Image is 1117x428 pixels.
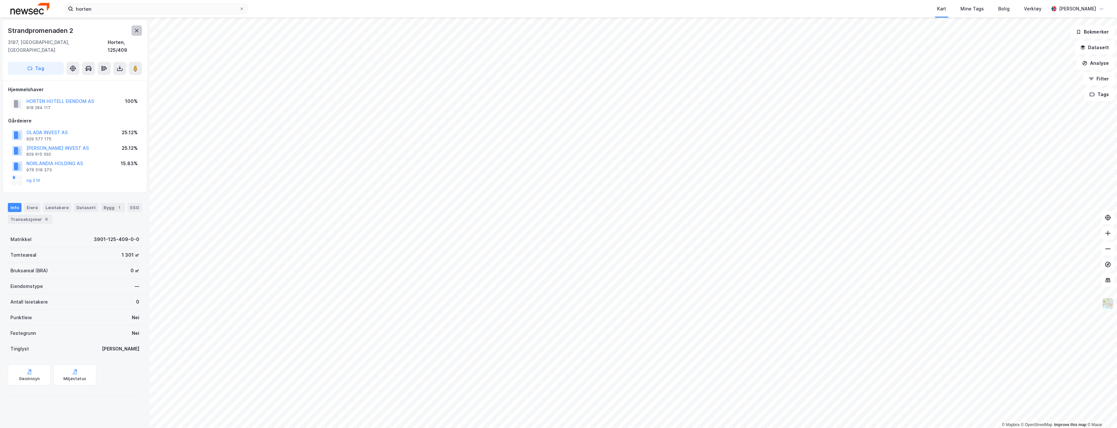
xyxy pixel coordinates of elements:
div: Bygg [101,203,125,212]
a: Mapbox [1002,422,1020,427]
div: Tomteareal [10,251,36,259]
div: Kart [937,5,946,13]
a: Improve this map [1054,422,1086,427]
div: Horten, 125/409 [108,38,142,54]
img: newsec-logo.f6e21ccffca1b3a03d2d.png [10,3,49,14]
button: Tags [1084,88,1114,101]
div: — [135,282,139,290]
a: OpenStreetMap [1021,422,1053,427]
div: Punktleie [10,314,32,321]
div: ESG [128,203,142,212]
div: 0 [136,298,139,306]
div: 100% [125,97,138,105]
input: Søk på adresse, matrikkel, gårdeiere, leietakere eller personer [73,4,239,14]
div: Strandpromenaden 2 [8,25,74,36]
div: Festegrunn [10,329,36,337]
button: Bokmerker [1070,25,1114,38]
div: Eiere [24,203,40,212]
div: Bolig [998,5,1010,13]
div: Hjemmelshaver [8,86,142,93]
div: Datasett [74,203,98,212]
div: 25.12% [122,144,138,152]
div: Leietakere [43,203,71,212]
div: [PERSON_NAME] [102,345,139,353]
div: [PERSON_NAME] [1059,5,1096,13]
div: Geoinnsyn [19,376,40,381]
div: Antall leietakere [10,298,48,306]
div: 929 577 175 [26,136,51,142]
div: Eiendomstype [10,282,43,290]
button: Analyse [1077,57,1114,70]
div: 829 615 592 [26,152,51,157]
div: 3187, [GEOGRAPHIC_DATA], [GEOGRAPHIC_DATA] [8,38,108,54]
div: 0 ㎡ [131,267,139,275]
div: 1 301 ㎡ [122,251,139,259]
div: 15.83% [121,160,138,167]
div: Matrikkel [10,235,32,243]
div: 6 [43,216,50,222]
div: Bruksareal (BRA) [10,267,48,275]
div: 3901-125-409-0-0 [94,235,139,243]
div: Miljøstatus [63,376,86,381]
div: Nei [132,314,139,321]
div: Gårdeiere [8,117,142,125]
div: 25.12% [122,129,138,136]
div: 1 [116,204,122,211]
button: Tag [8,62,64,75]
button: Filter [1083,72,1114,85]
div: 918 284 117 [26,105,50,110]
div: 976 518 373 [26,167,52,173]
div: Verktøy [1024,5,1041,13]
div: Nei [132,329,139,337]
div: Tinglyst [10,345,29,353]
div: Kontrollprogram for chat [1084,397,1117,428]
div: Transaksjoner [8,215,52,224]
img: Z [1102,297,1114,310]
iframe: Chat Widget [1084,397,1117,428]
div: Mine Tags [960,5,984,13]
div: Info [8,203,21,212]
button: Datasett [1075,41,1114,54]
